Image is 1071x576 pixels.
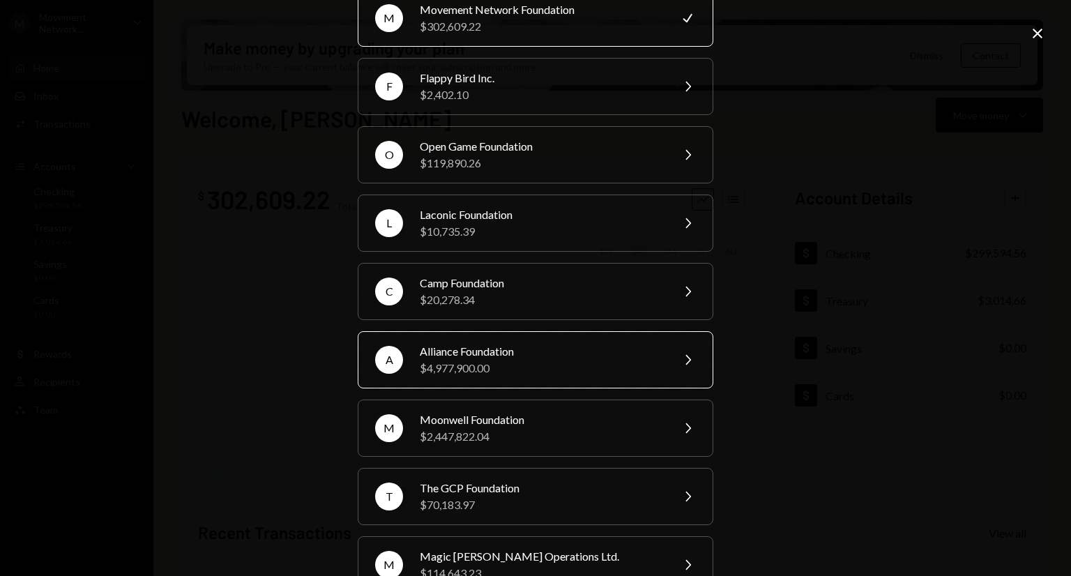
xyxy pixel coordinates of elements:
[420,155,662,172] div: $119,890.26
[358,195,713,252] button: LLaconic Foundation$10,735.39
[358,468,713,525] button: TThe GCP Foundation$70,183.97
[375,73,403,100] div: F
[420,18,662,35] div: $302,609.22
[420,411,662,428] div: Moonwell Foundation
[420,428,662,445] div: $2,447,822.04
[358,400,713,457] button: MMoonwell Foundation$2,447,822.04
[420,480,662,497] div: The GCP Foundation
[420,548,662,565] div: Magic [PERSON_NAME] Operations Ltd.
[375,414,403,442] div: M
[375,483,403,510] div: T
[420,86,662,103] div: $2,402.10
[358,58,713,115] button: FFlappy Bird Inc.$2,402.10
[375,141,403,169] div: O
[375,209,403,237] div: L
[358,263,713,320] button: CCamp Foundation$20,278.34
[375,4,403,32] div: M
[420,343,662,360] div: Alliance Foundation
[358,126,713,183] button: OOpen Game Foundation$119,890.26
[420,360,662,377] div: $4,977,900.00
[420,1,662,18] div: Movement Network Foundation
[358,331,713,388] button: AAlliance Foundation$4,977,900.00
[420,138,662,155] div: Open Game Foundation
[375,278,403,305] div: C
[420,275,662,291] div: Camp Foundation
[420,70,662,86] div: Flappy Bird Inc.
[420,497,662,513] div: $70,183.97
[420,223,662,240] div: $10,735.39
[375,346,403,374] div: A
[420,206,662,223] div: Laconic Foundation
[420,291,662,308] div: $20,278.34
